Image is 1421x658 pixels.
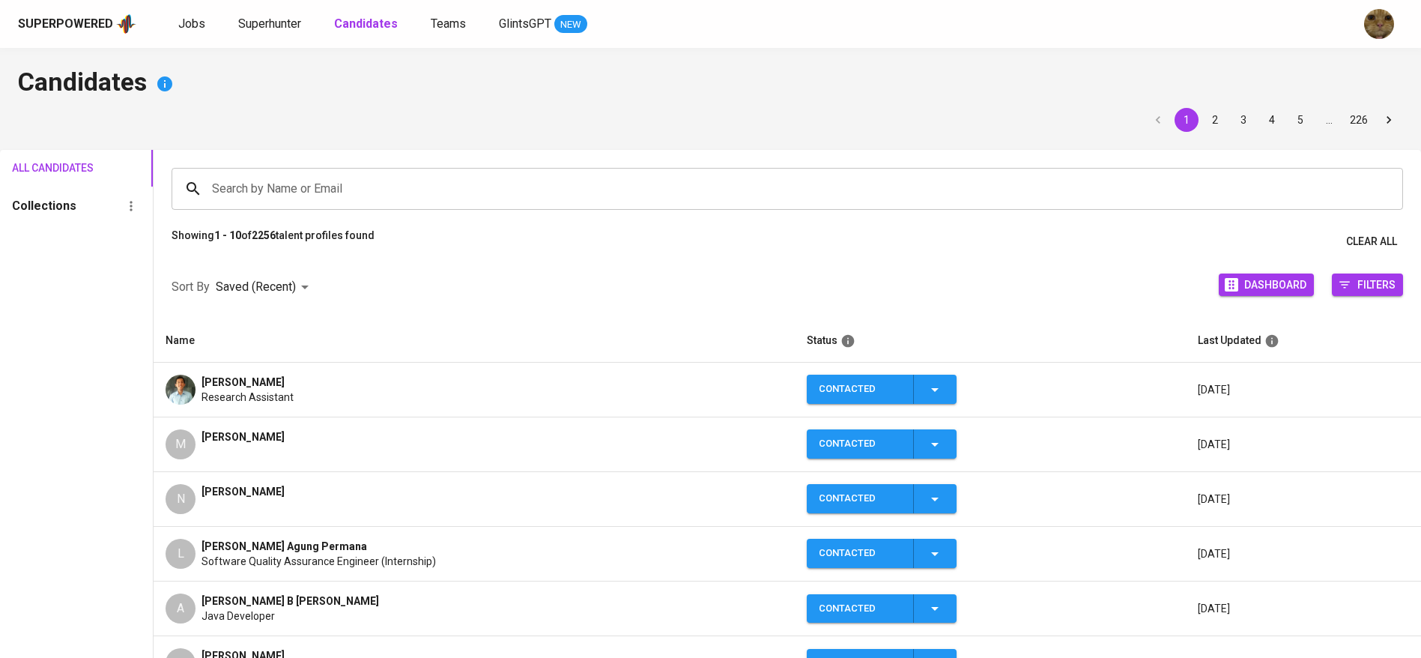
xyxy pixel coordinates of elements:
a: Superpoweredapp logo [18,13,136,35]
span: Software Quality Assurance Engineer (Internship) [202,554,436,569]
span: Dashboard [1244,274,1306,295]
p: Showing of talent profiles found [172,228,375,256]
p: Saved (Recent) [216,278,296,296]
div: Saved (Recent) [216,274,314,301]
th: Name [154,319,795,363]
span: All Candidates [12,159,75,178]
button: Go to page 2 [1203,108,1227,132]
p: [DATE] [1198,492,1409,507]
div: M [166,429,196,459]
div: Contacted [819,429,901,459]
span: NEW [554,17,587,32]
span: Teams [431,16,466,31]
img: e1dc8c962c2260a4aa821f55996467f0.jpg [166,375,196,405]
div: Contacted [819,484,901,513]
span: Java Developer [202,609,275,624]
span: Research Assistant [202,390,294,405]
span: [PERSON_NAME] [202,429,285,444]
button: Dashboard [1219,274,1314,296]
span: Filters [1357,274,1396,295]
button: Go to page 226 [1345,108,1372,132]
span: [PERSON_NAME] Agung Permana [202,539,367,554]
div: A [166,594,196,624]
button: Filters [1332,274,1403,296]
span: [PERSON_NAME] B [PERSON_NAME] [202,594,379,609]
a: Teams [431,15,469,34]
div: N [166,484,196,514]
a: GlintsGPT NEW [499,15,587,34]
p: Sort By [172,278,210,296]
th: Status [795,319,1187,363]
b: Candidates [334,16,398,31]
p: [DATE] [1198,437,1409,452]
span: [PERSON_NAME] [202,375,285,390]
p: [DATE] [1198,546,1409,561]
p: [DATE] [1198,601,1409,616]
a: Candidates [334,15,401,34]
button: page 1 [1175,108,1199,132]
b: 2256 [252,229,276,241]
button: Go to page 5 [1288,108,1312,132]
img: app logo [116,13,136,35]
h6: Collections [12,196,76,217]
div: Contacted [819,375,901,404]
div: Contacted [819,539,901,568]
button: Clear All [1340,228,1403,256]
span: Jobs [178,16,205,31]
div: Superpowered [18,16,113,33]
button: Go to next page [1377,108,1401,132]
button: Contacted [807,429,957,459]
span: Clear All [1346,232,1397,251]
button: Go to page 3 [1231,108,1255,132]
span: GlintsGPT [499,16,551,31]
div: L [166,539,196,569]
div: … [1317,112,1341,127]
nav: pagination navigation [1144,108,1403,132]
span: Superhunter [238,16,301,31]
button: Contacted [807,594,957,624]
a: Jobs [178,15,208,34]
b: 1 - 10 [214,229,241,241]
th: Last Updated [1186,319,1421,363]
span: [PERSON_NAME] [202,484,285,499]
button: Contacted [807,484,957,513]
h4: Candidates [18,66,1403,102]
button: Contacted [807,539,957,568]
div: Contacted [819,594,901,624]
button: Contacted [807,375,957,404]
img: ec6c0910-f960-4a00-a8f8-c5744e41279e.jpg [1364,9,1394,39]
a: Superhunter [238,15,304,34]
button: Go to page 4 [1260,108,1284,132]
p: [DATE] [1198,382,1409,397]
